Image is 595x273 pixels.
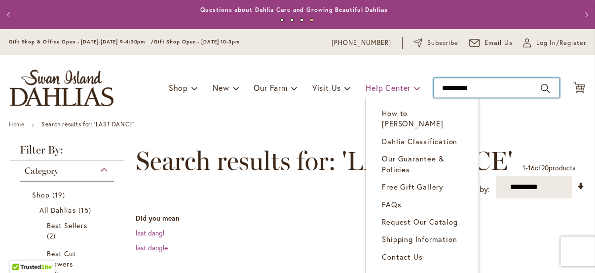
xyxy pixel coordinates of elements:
[332,38,391,48] a: [PHONE_NUMBER]
[382,252,422,262] span: Contact Us
[522,163,525,172] span: 1
[382,108,443,128] span: How to [PERSON_NAME]
[382,217,457,227] span: Request Our Catalog
[366,82,410,93] span: Help Center
[382,136,457,146] span: Dahlia Classification
[536,38,586,48] span: Log In/Register
[469,38,513,48] a: Email Us
[39,205,76,215] span: All Dahlias
[32,190,50,199] span: Shop
[382,234,457,244] span: Shipping Information
[10,145,124,160] strong: Filter By:
[32,190,104,200] a: Shop
[484,38,513,48] span: Email Us
[47,249,76,269] span: Best Cut Flowers
[78,205,94,215] span: 15
[136,146,513,176] span: Search results for: 'LAST DANCE'
[47,231,58,241] span: 2
[300,18,303,22] button: 3 of 4
[7,238,35,266] iframe: Launch Accessibility Center
[136,213,585,223] dt: Did you mean
[528,163,535,172] span: 16
[382,199,401,209] span: FAQs
[9,120,24,128] a: Home
[310,18,313,22] button: 4 of 4
[200,6,387,13] a: Questions about Dahlia Care and Growing Beautiful Dahlias
[427,38,458,48] span: Subscribe
[382,154,444,174] span: Our Guarantee & Policies
[9,39,154,45] span: Gift Shop & Office Open - [DATE]-[DATE] 9-4:30pm /
[47,221,87,230] span: Best Sellers
[312,82,341,93] span: Visit Us
[39,205,97,215] a: All Dahlias
[254,82,287,93] span: Our Farm
[541,163,549,172] span: 20
[575,5,595,25] button: Next
[136,243,168,252] a: last dangle
[523,38,586,48] a: Log In/Register
[213,82,229,93] span: New
[169,82,188,93] span: Shop
[154,39,240,45] span: Gift Shop Open - [DATE] 10-3pm
[290,18,294,22] button: 2 of 4
[25,165,58,176] span: Category
[280,18,284,22] button: 1 of 4
[522,160,575,176] p: - of products
[47,220,89,241] a: Best Sellers
[413,38,458,48] a: Subscribe
[10,70,113,106] a: store logo
[136,228,164,237] a: last dangl
[41,120,134,128] strong: Search results for: 'LAST DANCE'
[52,190,68,200] span: 19
[382,182,444,192] span: Free Gift Gallery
